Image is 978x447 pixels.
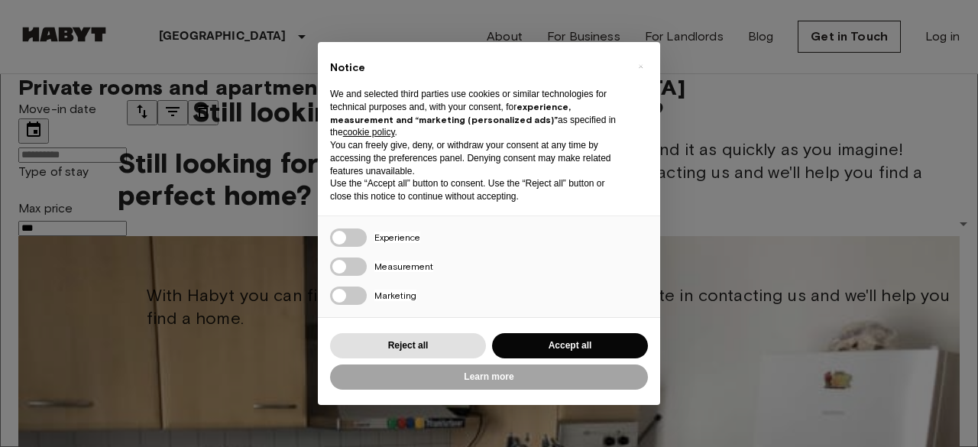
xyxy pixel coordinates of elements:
span: Marketing [374,290,416,301]
span: Measurement [374,261,433,272]
button: Learn more [330,364,648,390]
p: We and selected third parties use cookies or similar technologies for technical purposes and, wit... [330,88,623,139]
p: Use the “Accept all” button to consent. Use the “Reject all” button or close this notice to conti... [330,177,623,203]
h2: Notice [330,60,623,76]
button: Reject all [330,333,486,358]
span: Experience [374,232,420,243]
button: Accept all [492,333,648,358]
p: You can freely give, deny, or withdraw your consent at any time by accessing the preferences pane... [330,139,623,177]
strong: experience, measurement and “marketing (personalized ads)” [330,101,571,125]
button: Close this notice [628,54,653,79]
a: cookie policy [343,127,395,138]
span: × [638,57,643,76]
